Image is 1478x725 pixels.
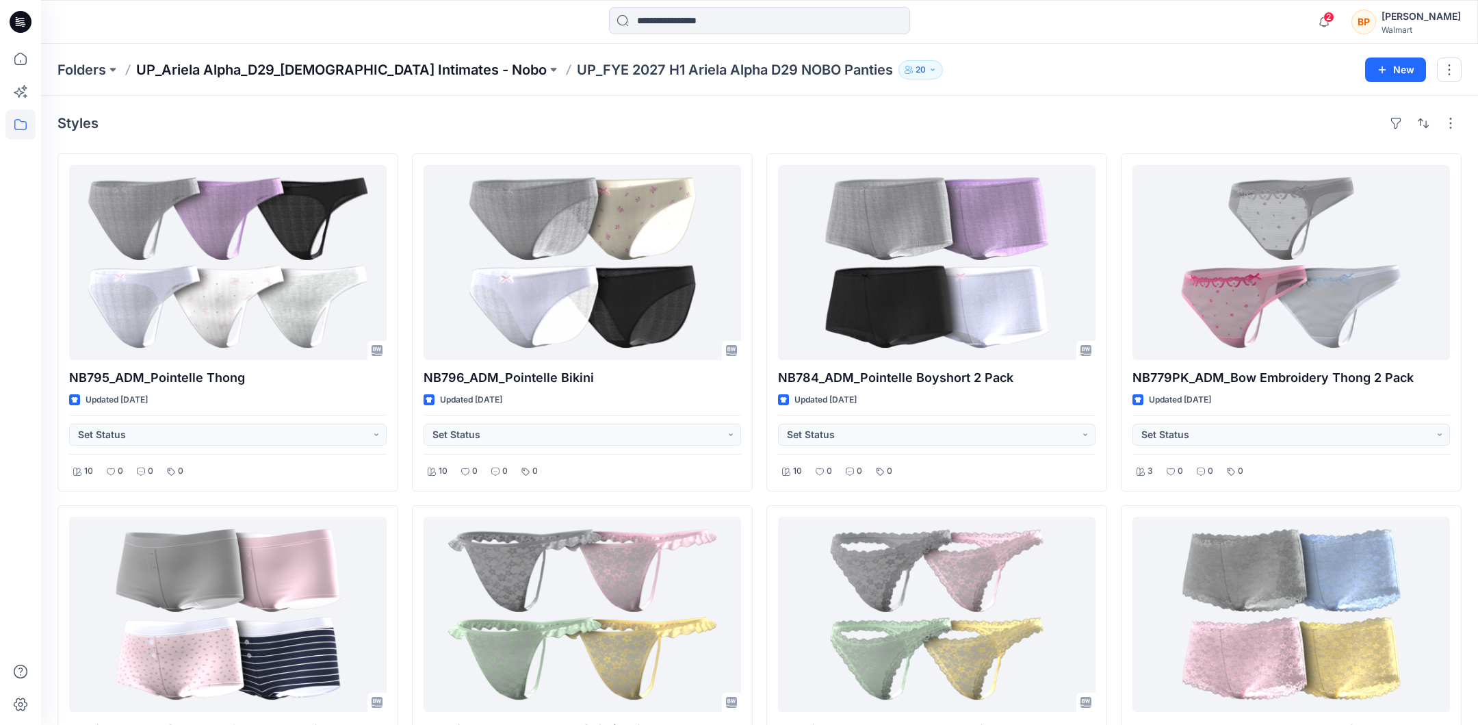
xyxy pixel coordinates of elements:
p: Updated [DATE] [440,393,502,407]
a: NB773PK_ADM_Bow Lace G-String 2 Pack [424,517,741,712]
a: NB772PK_ADM_Bow Lace Thong 2 Pack [778,517,1095,712]
p: UP_FYE 2027 H1 Ariela Alpha D29 NOBO Panties [577,60,893,79]
p: 0 [472,464,478,479]
span: 2 [1323,12,1334,23]
div: Walmart [1382,25,1461,35]
p: 0 [857,464,862,479]
p: 0 [827,464,832,479]
button: 20 [898,60,943,79]
a: UP_Ariela Alpha_D29_[DEMOGRAPHIC_DATA] Intimates - Nobo [136,60,547,79]
h4: Styles [57,115,99,131]
p: 10 [84,464,93,479]
p: 0 [502,464,508,479]
a: Folders [57,60,106,79]
p: 10 [439,464,448,479]
p: 20 [916,62,926,77]
p: 3 [1148,464,1153,479]
p: 0 [178,464,183,479]
p: 0 [1208,464,1213,479]
p: 0 [118,464,123,479]
p: NB795_ADM_Pointelle Thong [69,368,387,387]
a: NB796_ADM_Pointelle Bikini [424,165,741,360]
p: NB796_ADM_Pointelle Bikini [424,368,741,387]
a: NB795_ADM_Pointelle Thong [69,165,387,360]
p: 0 [887,464,892,479]
p: 0 [532,464,538,479]
p: Updated [DATE] [1149,393,1211,407]
p: NB784_ADM_Pointelle Boyshort 2 Pack [778,368,1095,387]
div: BP [1351,10,1376,34]
p: Updated [DATE] [794,393,857,407]
button: New [1365,58,1426,82]
p: 0 [1238,464,1243,479]
p: 10 [793,464,802,479]
p: 0 [1178,464,1183,479]
p: NB779PK_ADM_Bow Embroidery Thong 2 Pack [1132,368,1450,387]
a: NB787PK_ADM_Cotton Henley Boyshort 2 Pack [69,517,387,712]
p: 0 [148,464,153,479]
a: NB779PK_ADM_Bow Embroidery Thong 2 Pack [1132,165,1450,360]
p: Updated [DATE] [86,393,148,407]
a: NB774PK_ADM_Bow Lace Boyshort 2 Pack [1132,517,1450,712]
a: NB784_ADM_Pointelle Boyshort 2 Pack [778,165,1095,360]
div: [PERSON_NAME] [1382,8,1461,25]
